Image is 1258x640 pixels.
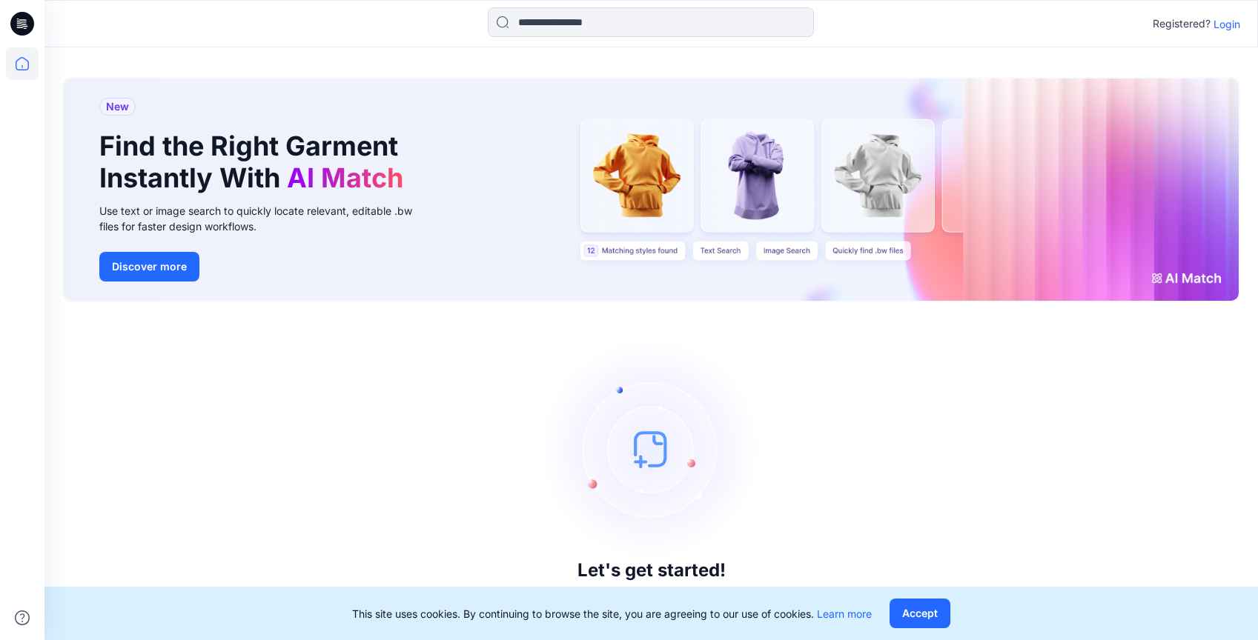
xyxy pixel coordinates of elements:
h1: Find the Right Garment Instantly With [99,130,411,194]
p: Login [1214,16,1240,32]
img: empty-state-image.svg [540,338,763,560]
p: Registered? [1153,15,1211,33]
button: Discover more [99,252,199,281]
button: Accept [890,599,950,628]
span: AI Match [287,161,403,194]
h3: Let's get started! [577,560,726,581]
p: This site uses cookies. By continuing to browse the site, you are agreeing to our use of cookies. [352,606,872,621]
span: New [106,98,129,116]
a: Learn more [817,607,872,620]
div: Use text or image search to quickly locate relevant, editable .bw files for faster design workflows. [99,203,433,234]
